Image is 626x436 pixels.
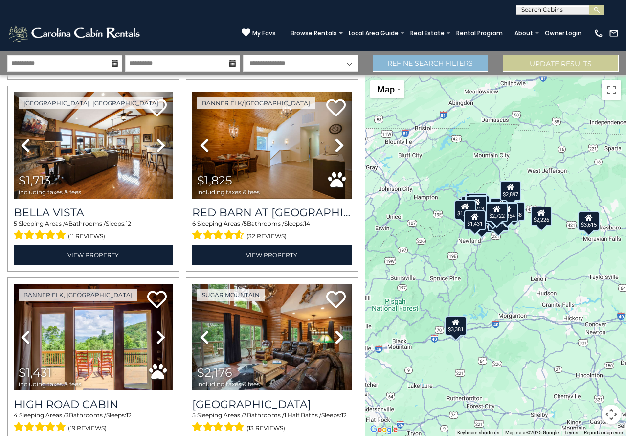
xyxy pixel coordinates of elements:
[244,220,247,227] span: 5
[451,26,508,40] a: Rental Program
[457,429,499,436] button: Keyboard shortcuts
[377,84,395,94] span: Map
[341,412,347,419] span: 12
[65,220,68,227] span: 4
[19,366,52,380] span: $1,431
[19,381,81,387] span: including taxes & fees
[147,290,167,311] a: Add to favorites
[192,92,351,199] img: thumbnail_163263139.jpeg
[488,211,509,231] div: $2,119
[284,412,321,419] span: 1 Half Baths /
[126,412,132,419] span: 12
[7,23,143,43] img: White-1-2.png
[466,196,487,215] div: $1,713
[602,405,621,424] button: Map camera controls
[192,245,351,265] a: View Property
[197,366,232,380] span: $2,176
[14,245,173,265] a: View Property
[344,26,403,40] a: Local Area Guide
[468,195,490,215] div: $1,668
[594,28,604,38] img: phone-regular-white.png
[540,26,586,40] a: Owner Login
[500,181,521,200] div: $2,897
[505,430,559,435] span: Map data ©2025 Google
[602,80,621,100] button: Toggle fullscreen view
[14,92,173,199] img: thumbnail_164493838.jpeg
[197,381,260,387] span: including taxes & fees
[286,26,342,40] a: Browse Rentals
[370,80,404,98] button: Change map style
[471,213,493,232] div: $2,176
[326,290,346,311] a: Add to favorites
[246,422,285,435] span: (13 reviews)
[19,289,137,301] a: Banner Elk, [GEOGRAPHIC_DATA]
[373,55,489,72] a: Refine Search Filters
[579,211,600,230] div: $3,615
[531,207,553,226] div: $2,226
[192,220,196,227] span: 6
[503,201,525,221] div: $2,288
[454,200,476,219] div: $1,825
[482,204,504,223] div: $2,322
[242,28,276,38] a: My Favs
[405,26,449,40] a: Real Estate
[368,423,400,436] a: Open this area in Google Maps (opens a new window)
[304,220,310,227] span: 14
[197,173,232,187] span: $1,825
[19,173,51,187] span: $1,713
[368,423,400,436] img: Google
[192,284,351,390] img: thumbnail_163274470.jpeg
[14,411,173,435] div: Sleeping Areas / Bathrooms / Sleeps:
[192,411,351,435] div: Sleeping Areas / Bathrooms / Sleeps:
[192,398,351,411] a: [GEOGRAPHIC_DATA]
[503,55,619,72] button: Update Results
[19,97,163,109] a: [GEOGRAPHIC_DATA], [GEOGRAPHIC_DATA]
[14,398,173,411] a: High Road Cabin
[14,412,18,419] span: 4
[466,192,487,212] div: $1,887
[19,189,81,195] span: including taxes & fees
[197,289,265,301] a: Sugar Mountain
[459,198,480,217] div: $2,000
[126,220,131,227] span: 12
[584,430,623,435] a: Report a map error
[246,230,287,243] span: (32 reviews)
[244,412,247,419] span: 3
[252,29,276,38] span: My Favs
[485,202,506,221] div: $2,231
[192,206,351,219] a: Red Barn at [GEOGRAPHIC_DATA]
[68,230,105,243] span: (11 reviews)
[197,97,315,109] a: Banner Elk/[GEOGRAPHIC_DATA]
[192,206,351,219] h3: Red Barn at Tiffanys Estate
[14,219,173,243] div: Sleeping Areas / Bathrooms / Sleeps:
[486,203,508,222] div: $2,722
[192,219,351,243] div: Sleeping Areas / Bathrooms / Sleeps:
[192,412,196,419] span: 5
[192,398,351,411] h3: Grouse Moor Lodge
[564,430,578,435] a: Terms
[510,26,538,40] a: About
[14,284,173,390] img: thumbnail_163263456.jpeg
[464,210,486,229] div: $1,431
[197,189,260,195] span: including taxes & fees
[445,316,467,335] div: $3,381
[464,211,486,230] div: $1,509
[609,28,619,38] img: mail-regular-white.png
[14,220,17,227] span: 5
[68,422,107,435] span: (19 reviews)
[66,412,69,419] span: 3
[14,206,173,219] a: Bella Vista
